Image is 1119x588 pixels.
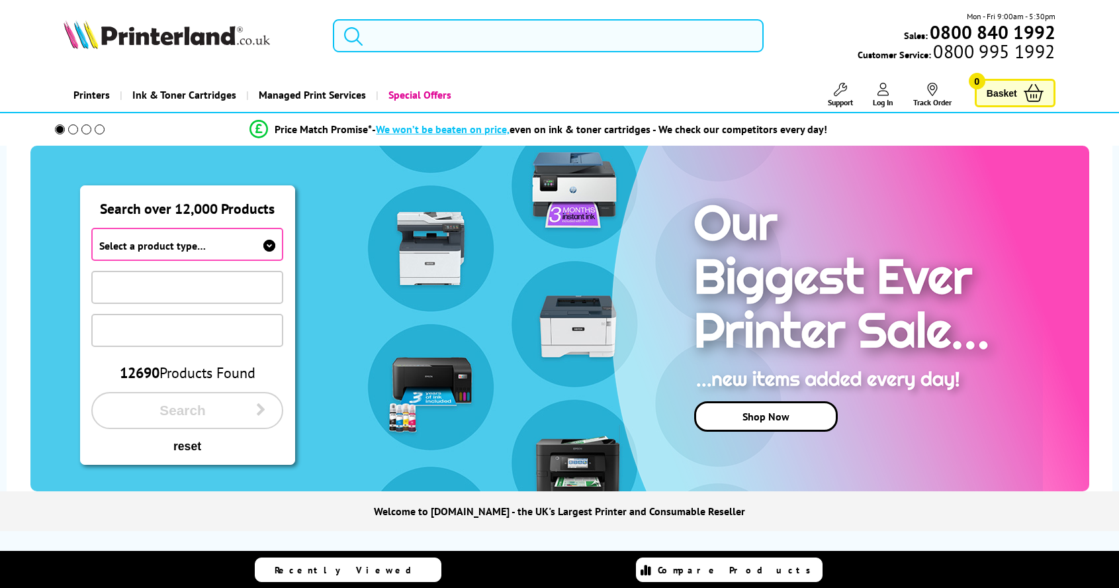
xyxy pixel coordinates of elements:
button: reset [91,439,284,454]
span: Customer Service: [858,45,1055,61]
a: Shop Now [694,401,838,432]
span: Select a product type… [99,239,206,252]
span: 0800 995 1992 [931,45,1055,58]
a: Recently Viewed [255,558,441,582]
span: Mon - Fri 9:00am - 5:30pm [967,10,1055,23]
a: Managed Print Services [246,78,376,112]
span: 12690 [120,364,159,382]
div: Products Found [91,364,284,382]
a: Basket 0 [975,79,1055,107]
span: Recently Viewed [275,564,425,576]
a: Log In [873,83,893,107]
span: Price Match Promise* [275,122,372,136]
span: Compare Products [658,564,818,576]
button: Search [91,392,284,429]
a: Track Order [913,83,952,107]
li: modal_Promise [37,118,1041,141]
span: Basket [987,84,1017,102]
img: Printerland Logo [64,20,270,49]
span: 0 [969,73,985,89]
a: Support [828,83,853,107]
b: 0800 840 1992 [930,20,1055,44]
a: Ink & Toner Cartridges [120,78,246,112]
span: Support [828,97,853,107]
a: Printers [64,78,120,112]
a: Compare Products [636,558,823,582]
a: Special Offers [376,78,461,112]
span: Ink & Toner Cartridges [132,78,236,112]
div: - even on ink & toner cartridges - We check our competitors every day! [372,122,827,136]
span: Search [109,403,257,418]
div: Search over 12,000 Products [81,186,294,218]
span: Sales: [904,29,928,42]
a: 0800 840 1992 [928,26,1055,38]
h1: Welcome to [DOMAIN_NAME] - the UK's Largest Printer and Consumable Reseller [374,505,745,518]
a: Printerland Logo [64,20,316,52]
span: Log In [873,97,893,107]
span: We won’t be beaten on price, [376,122,510,136]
